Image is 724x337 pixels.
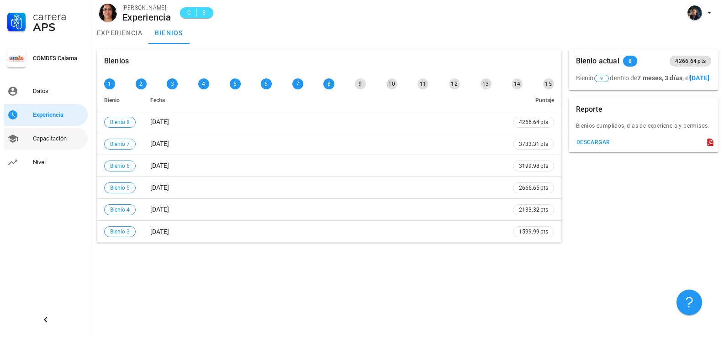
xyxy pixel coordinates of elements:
a: Experiencia [4,104,88,126]
span: [DATE] [150,206,169,213]
div: Reporte [576,98,602,121]
span: [DATE] [150,228,169,235]
span: Bienio [104,97,120,104]
span: Bienio 4 [110,205,130,215]
b: [DATE] [690,74,709,82]
a: Capacitación [4,128,88,150]
div: 7 [292,78,303,89]
div: Nivel [33,159,84,166]
div: avatar [687,5,702,20]
span: 4266.64 pts [675,56,706,67]
span: 2133.32 pts [519,205,548,214]
span: 3733.31 pts [519,140,548,149]
div: 14 [512,78,523,89]
div: 4 [198,78,209,89]
span: 8 [201,8,208,17]
th: Bienio [97,89,143,111]
div: 13 [481,78,491,89]
span: [DATE] [150,162,169,169]
span: 9 [600,75,603,82]
span: 1599.99 pts [519,227,548,236]
a: Datos [4,80,88,102]
span: Bienio 5 [110,183,130,193]
div: Datos [33,88,84,95]
span: 8 [629,56,632,67]
div: COMDES Calama [33,55,84,62]
span: Fecha [150,97,165,104]
div: 2 [136,78,147,89]
th: Fecha [143,89,506,111]
div: Bienios cumplidos, dias de experiencia y permisos. [569,121,719,136]
span: Bienio dentro de , [576,74,684,82]
div: 1 [104,78,115,89]
a: bienios [148,22,190,44]
div: 12 [449,78,460,89]
span: [DATE] [150,140,169,147]
div: Experiencia [122,12,171,22]
span: [DATE] [150,184,169,191]
span: 2666.65 pts [519,183,548,192]
span: [DATE] [150,118,169,125]
div: 6 [261,78,272,89]
span: 4266.64 pts [519,118,548,127]
a: Nivel [4,151,88,173]
div: avatar [99,4,117,22]
span: 3199.98 pts [519,161,548,171]
span: Puntaje [535,97,554,104]
a: experiencia [91,22,148,44]
span: Bienio 3 [110,227,130,237]
div: 11 [417,78,428,89]
span: Bienio 6 [110,161,130,171]
div: 10 [386,78,397,89]
div: 15 [543,78,554,89]
b: 7 meses, 3 días [637,74,682,82]
span: el . [685,74,711,82]
div: Capacitación [33,135,84,142]
div: Carrera [33,11,84,22]
span: C [185,8,193,17]
th: Puntaje [506,89,561,111]
span: Bienio 8 [110,117,130,127]
div: 9 [355,78,366,89]
div: APS [33,22,84,33]
div: 5 [230,78,241,89]
div: descargar [576,139,610,145]
span: Bienio 7 [110,139,130,149]
div: Experiencia [33,111,84,119]
div: 3 [167,78,178,89]
button: descargar [572,136,614,149]
div: [PERSON_NAME] [122,3,171,12]
div: 8 [323,78,334,89]
div: Bienios [104,49,129,73]
div: Bienio actual [576,49,619,73]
